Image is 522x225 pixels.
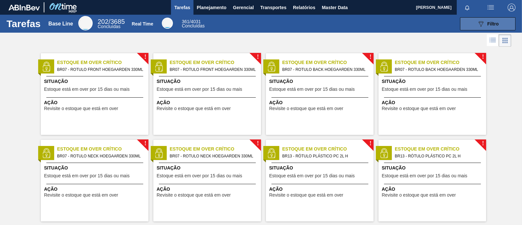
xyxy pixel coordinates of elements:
span: Planejamento [197,4,226,11]
button: Notificações [457,3,478,12]
span: / 4031 [182,19,201,24]
span: Estoque está em over por 15 dias ou mais [44,173,130,178]
span: Master Data [322,4,347,11]
span: Estoque em Over Crítico [170,146,261,153]
span: Estoque em Over Crítico [57,146,148,153]
span: Ação [157,99,259,106]
span: Ação [269,186,372,193]
div: Real Time [132,21,153,26]
img: status [379,148,389,158]
span: Estoque em Over Crítico [170,59,261,66]
span: Transportes [260,4,286,11]
span: 202 [98,18,108,25]
span: Situação [269,78,372,85]
img: status [154,62,164,72]
span: 361 [182,19,189,24]
span: Revisite o estoque que está em over [44,106,118,111]
span: BR07 - ROTULO BACK HOEGAARDEN 330ML [282,66,368,73]
img: userActions [487,4,495,11]
span: Revisite o estoque que está em over [44,193,118,198]
img: status [154,148,164,158]
span: Situação [44,165,147,171]
span: Estoque em Over Crítico [395,59,486,66]
span: Revisite o estoque que está em over [382,193,456,198]
span: Situação [382,78,484,85]
span: Estoque em Over Crítico [57,59,148,66]
span: Situação [157,78,259,85]
span: ! [369,141,371,146]
span: Estoque está em over por 15 dias ou mais [269,173,355,178]
img: status [41,62,51,72]
span: Situação [44,78,147,85]
span: Revisite o estoque que está em over [269,193,343,198]
img: Logout [508,4,515,11]
span: ! [482,55,484,59]
div: Visão em Cards [499,34,511,47]
span: Estoque em Over Crítico [395,146,486,153]
span: Estoque está em over por 15 dias ou mais [157,173,242,178]
span: Revisite o estoque que está em over [157,193,231,198]
div: Real Time [182,20,205,28]
span: Estoque em Over Crítico [282,146,374,153]
span: BR07 - ROTULO FRONT HOEGAARDEN 330ML [57,66,143,73]
div: Base Line [78,16,93,30]
span: Concluídas [182,23,205,28]
span: Ação [157,186,259,193]
span: Revisite o estoque que está em over [157,106,231,111]
img: status [379,62,389,72]
span: Situação [382,165,484,171]
span: Ação [269,99,372,106]
img: status [267,62,276,72]
span: BR07 - ROTULO NECK HOEGAARDEN 330ML [170,153,256,160]
div: Real Time [162,18,173,29]
span: Ação [382,99,484,106]
span: Revisite o estoque que está em over [269,106,343,111]
span: BR07 - ROTULO NECK HOEGAARDEN 330ML [57,153,143,160]
div: Visão em Lista [487,34,499,47]
span: Estoque em Over Crítico [282,59,374,66]
div: Base Line [48,21,73,27]
span: Revisite o estoque que está em over [382,106,456,111]
span: Tarefas [174,4,190,11]
span: Concluídas [98,24,120,29]
img: status [267,148,276,158]
span: Estoque está em over por 15 dias ou mais [382,173,467,178]
span: ! [482,141,484,146]
span: Situação [157,165,259,171]
img: status [41,148,51,158]
span: ! [257,55,259,59]
span: Gerencial [233,4,254,11]
span: Estoque está em over por 15 dias ou mais [382,87,467,92]
span: Ação [382,186,484,193]
img: TNhmsLtSVTkK8tSr43FrP2fwEKptu5GPRR3wAAAABJRU5ErkJggg== [8,5,40,10]
span: Ação [44,99,147,106]
span: ! [369,55,371,59]
span: / 3685 [98,18,125,25]
span: ! [144,55,146,59]
span: BR13 - RÓTULO PLÁSTICO PC 2L H [282,153,368,160]
span: Relatórios [293,4,315,11]
div: Base Line [98,19,125,29]
span: Filtro [487,21,499,26]
span: Estoque está em over por 15 dias ou mais [157,87,242,92]
span: ! [257,141,259,146]
span: ! [144,141,146,146]
span: Ação [44,186,147,193]
button: Filtro [460,17,515,30]
span: Estoque está em over por 15 dias ou mais [44,87,130,92]
span: Estoque está em over por 15 dias ou mais [269,87,355,92]
span: BR13 - RÓTULO PLÁSTICO PC 2L H [395,153,481,160]
span: Situação [269,165,372,171]
span: BR07 - ROTULO FRONT HOEGAARDEN 330ML [170,66,256,73]
span: BR07 - ROTULO BACK HOEGAARDEN 330ML [395,66,481,73]
h1: Tarefas [7,20,41,27]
